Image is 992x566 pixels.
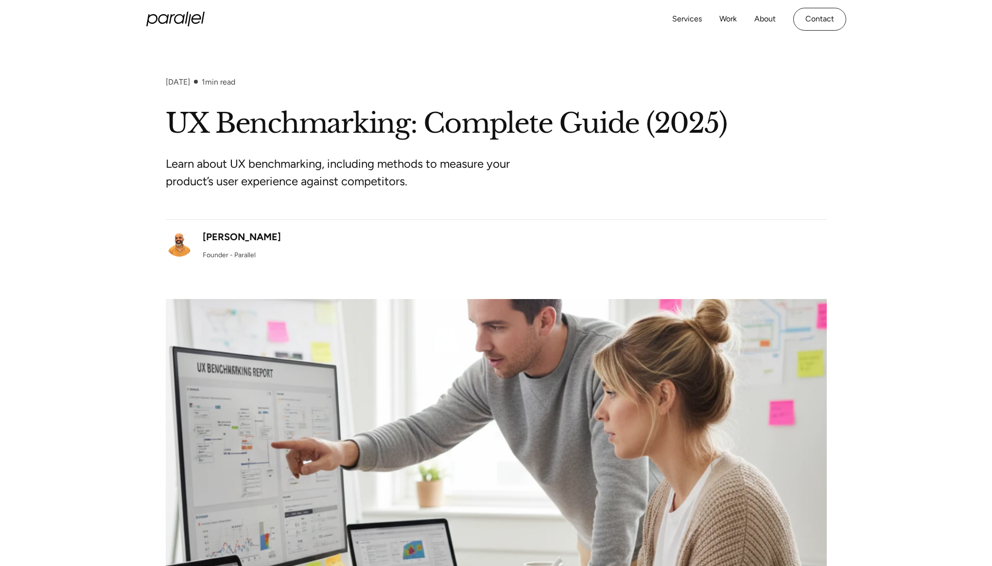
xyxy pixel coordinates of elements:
[166,106,827,141] h1: UX Benchmarking: Complete Guide (2025)
[146,12,205,26] a: home
[166,230,193,257] img: Robin Dhanwani
[203,230,281,244] div: [PERSON_NAME]
[672,12,702,26] a: Services
[166,155,530,190] p: Learn about UX benchmarking, including methods to measure your product’s user experience against ...
[202,77,205,87] span: 1
[203,250,256,260] div: Founder - Parallel
[793,8,846,31] a: Contact
[719,12,737,26] a: Work
[202,77,235,87] div: min read
[166,230,281,260] a: [PERSON_NAME]Founder - Parallel
[166,77,190,87] div: [DATE]
[754,12,776,26] a: About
